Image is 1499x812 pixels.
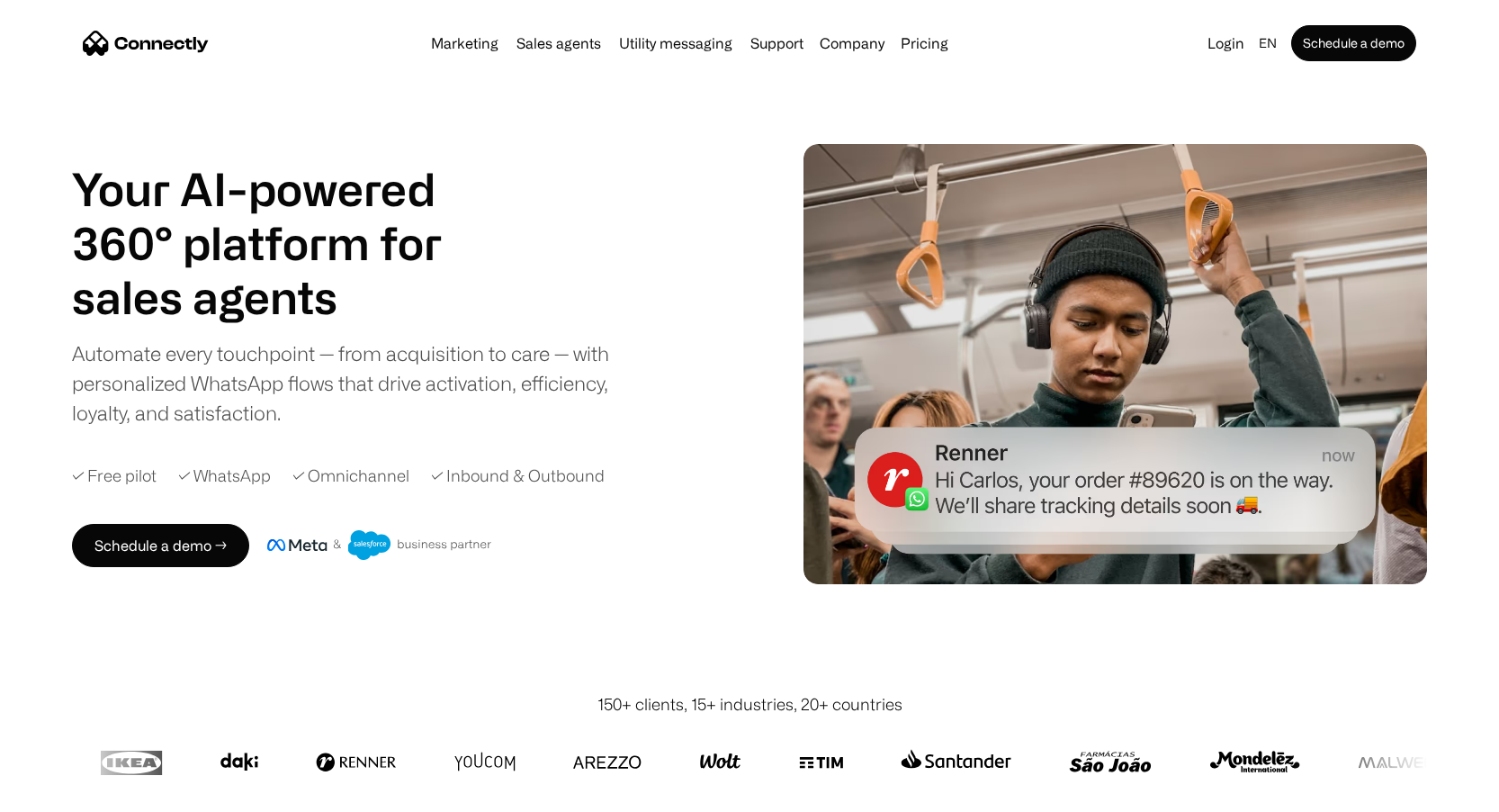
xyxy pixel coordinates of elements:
ul: Language list [36,780,108,806]
a: Schedule a demo [1291,25,1416,61]
div: Company [820,31,884,56]
a: home [83,30,209,57]
a: Schedule a demo → [72,524,249,567]
h1: sales agents [72,270,486,324]
a: Pricing [893,36,956,50]
div: carousel [72,270,486,324]
aside: Language selected: English [18,779,108,806]
div: en [1259,31,1277,56]
div: Automate every touchpoint — from acquisition to care — with personalized WhatsApp flows that driv... [72,338,639,428]
div: ✓ WhatsApp [178,464,271,488]
img: Meta and Salesforce business partner badge. [267,530,492,561]
a: Sales agents [509,36,608,50]
div: en [1252,31,1288,56]
a: Login [1200,31,1252,56]
div: Company [814,31,890,56]
div: 150+ clients, 15+ industries, 20+ countries [597,692,902,717]
a: Support [743,36,811,50]
h1: Your AI-powered 360° platform for [72,162,486,270]
div: 1 of 4 [72,270,486,324]
div: ✓ Omnichannel [292,464,409,488]
a: Utility messaging [612,36,740,50]
div: ✓ Free pilot [72,464,157,488]
div: ✓ Inbound & Outbound [431,464,605,488]
a: Marketing [424,36,506,50]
